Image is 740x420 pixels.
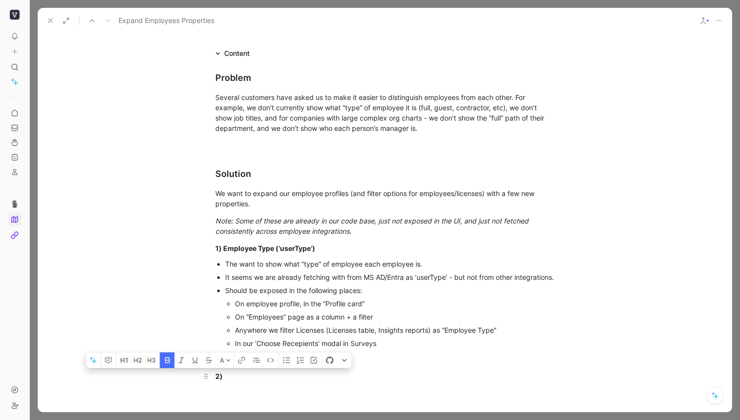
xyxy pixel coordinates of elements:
[8,8,22,22] button: Viio
[211,48,254,59] div: Content
[215,71,554,84] div: Problem
[225,259,554,269] div: The want to show what “type” of employee each employee is.
[235,338,554,348] div: In our ‘Choose Recepients’ modal in Surveys
[217,352,234,368] button: A
[224,48,250,59] div: Content
[215,188,554,209] div: We want to expand our employee profiles (and filter options for employees/licenses) with a few ne...
[10,10,20,20] img: Viio
[235,298,554,309] div: On employee profile, in the “Profile card”
[235,325,554,335] div: Anywhere we filter Licenses (Licenses table, Insights reports) as “Employee Type”
[235,312,554,322] div: On “Employees” page as a column + a filter
[225,272,554,282] div: It seems we are already fetching with from MS AD/Entra as ‘userType’ - but not from other integra...
[225,285,554,296] div: Should be exposed in the following places:
[118,15,214,26] span: Expand Employees Properties
[215,167,554,180] div: Solution
[215,217,531,235] em: Note: Some of these are already in our code base, just not exposed in the UI, and just not fetche...
[8,187,22,242] div: 🎙️
[215,92,554,133] div: Several customers have asked us to make it easier to distinguish employees from each other. For e...
[8,197,22,211] a: 🎙️
[215,372,223,380] strong: 2)
[11,200,19,208] img: 🎙️
[215,244,315,252] strong: 1) Employee Type (‘userType’)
